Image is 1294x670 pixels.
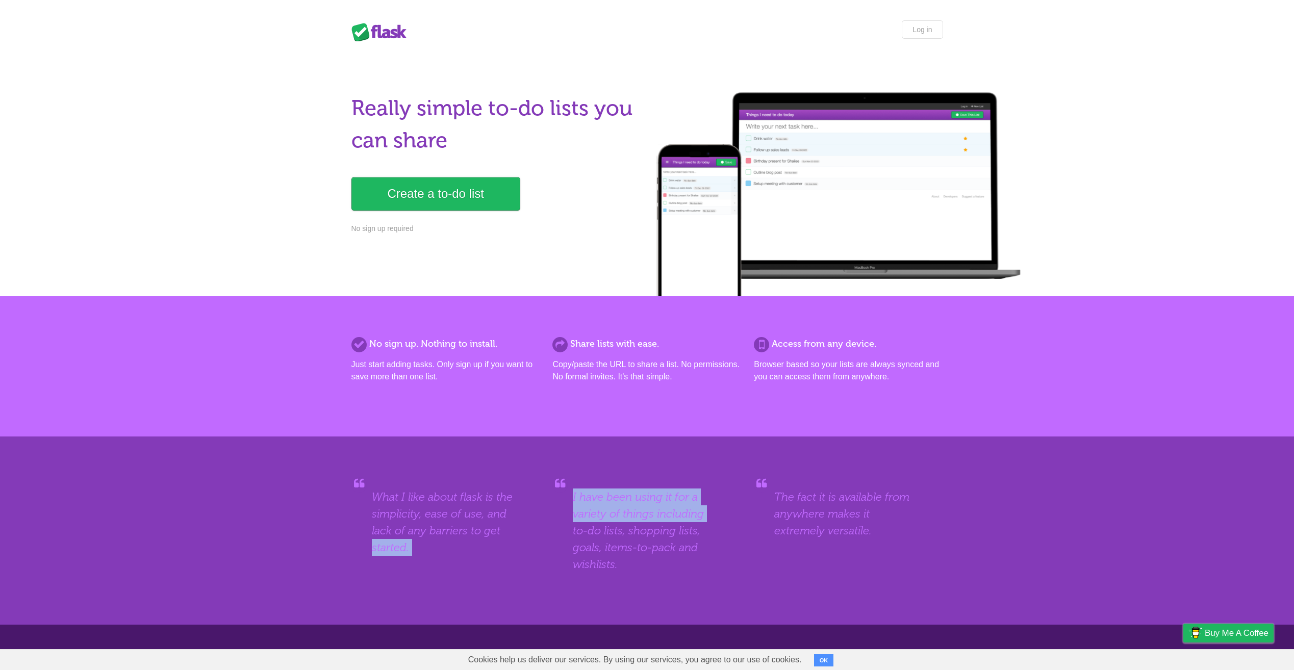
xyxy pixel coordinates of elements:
[351,92,641,157] h1: Really simple to-do lists you can share
[754,337,943,351] h2: Access from any device.
[552,358,741,383] p: Copy/paste the URL to share a list. No permissions. No formal invites. It's that simple.
[372,488,520,556] blockquote: What I like about flask is the simplicity, ease of use, and lack of any barriers to get started.
[774,488,922,539] blockquote: The fact it is available from anywhere makes it extremely versatile.
[1183,624,1274,642] a: Buy me a coffee
[351,177,520,211] a: Create a to-do list
[552,337,741,351] h2: Share lists with ease.
[573,488,721,573] blockquote: I have been using it for a variety of things including to-do lists, shopping lists, goals, items-...
[351,358,540,383] p: Just start adding tasks. Only sign up if you want to save more than one list.
[902,20,943,39] a: Log in
[351,337,540,351] h2: No sign up. Nothing to install.
[1205,624,1268,642] span: Buy me a coffee
[1188,624,1202,641] img: Buy me a coffee
[814,654,834,666] button: OK
[754,358,943,383] p: Browser based so your lists are always synced and you can access them from anywhere.
[351,223,641,234] p: No sign up required
[351,23,413,41] div: Flask Lists
[458,650,812,670] span: Cookies help us deliver our services. By using our services, you agree to our use of cookies.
